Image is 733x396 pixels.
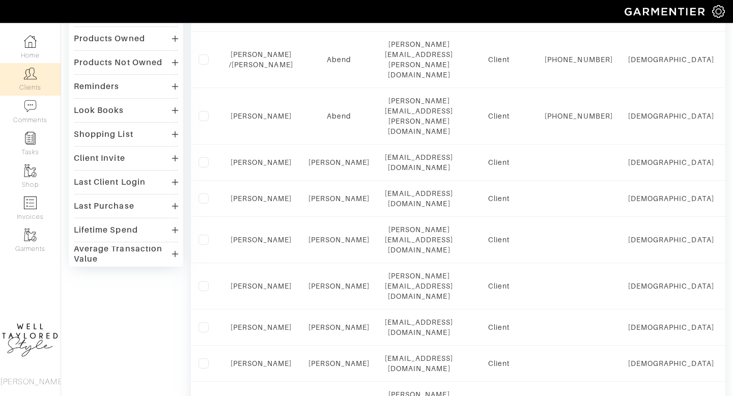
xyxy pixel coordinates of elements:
div: [PERSON_NAME][EMAIL_ADDRESS][DOMAIN_NAME] [385,271,453,301]
div: Reminders [74,81,119,92]
div: Look Books [74,105,124,116]
div: Client Invite [74,153,125,163]
img: garments-icon-b7da505a4dc4fd61783c78ac3ca0ef83fa9d6f193b1c9dc38574b1d14d53ca28.png [24,164,37,177]
img: clients-icon-6bae9207a08558b7cb47a8932f037763ab4055f8c8b6bfacd5dc20c3e0201464.png [24,67,37,80]
div: [EMAIL_ADDRESS][DOMAIN_NAME] [385,317,453,337]
a: [PERSON_NAME] [231,236,292,244]
div: Products Owned [74,34,145,44]
a: [PERSON_NAME] [231,158,292,166]
img: orders-icon-0abe47150d42831381b5fb84f609e132dff9fe21cb692f30cb5eec754e2cba89.png [24,196,37,209]
div: [PHONE_NUMBER] [545,111,613,121]
div: Last Client Login [74,177,146,187]
a: [PERSON_NAME] [231,282,292,290]
a: [PERSON_NAME] [231,112,292,120]
img: garmentier-logo-header-white-b43fb05a5012e4ada735d5af1a66efaba907eab6374d6393d1fbf88cb4ef424d.png [619,3,712,20]
div: Client [468,358,529,369]
div: [DEMOGRAPHIC_DATA] [628,54,714,65]
div: Shopping List [74,129,133,139]
div: Client [468,111,529,121]
div: Client [468,157,529,167]
a: [PERSON_NAME] [308,282,370,290]
a: Abend [327,112,351,120]
a: [PERSON_NAME] /[PERSON_NAME] [229,50,293,69]
div: Client [468,322,529,332]
a: [PERSON_NAME] [231,194,292,203]
a: Abend [327,55,351,64]
div: [DEMOGRAPHIC_DATA] [628,235,714,245]
div: [PHONE_NUMBER] [545,54,613,65]
div: Products Not Owned [74,58,162,68]
div: [DEMOGRAPHIC_DATA] [628,111,714,121]
img: reminder-icon-8004d30b9f0a5d33ae49ab947aed9ed385cf756f9e5892f1edd6e32f2345188e.png [24,132,37,145]
div: [DEMOGRAPHIC_DATA] [628,358,714,369]
a: [PERSON_NAME] [308,158,370,166]
a: [PERSON_NAME] [231,323,292,331]
div: [EMAIL_ADDRESS][DOMAIN_NAME] [385,188,453,209]
div: [DEMOGRAPHIC_DATA] [628,193,714,204]
div: [PERSON_NAME][EMAIL_ADDRESS][DOMAIN_NAME] [385,224,453,255]
div: [PERSON_NAME][EMAIL_ADDRESS][PERSON_NAME][DOMAIN_NAME] [385,39,453,80]
div: Average Transaction Value [74,244,172,264]
div: [DEMOGRAPHIC_DATA] [628,281,714,291]
a: [PERSON_NAME] [308,236,370,244]
div: Client [468,235,529,245]
a: [PERSON_NAME] [308,359,370,367]
a: [PERSON_NAME] [308,323,370,331]
div: Client [468,281,529,291]
img: dashboard-icon-dbcd8f5a0b271acd01030246c82b418ddd0df26cd7fceb0bd07c9910d44c42f6.png [24,35,37,48]
div: [DEMOGRAPHIC_DATA] [628,322,714,332]
img: gear-icon-white-bd11855cb880d31180b6d7d6211b90ccbf57a29d726f0c71d8c61bd08dd39cc2.png [712,5,725,18]
a: [PERSON_NAME] [231,359,292,367]
div: Lifetime Spend [74,225,138,235]
div: Client [468,54,529,65]
img: garments-icon-b7da505a4dc4fd61783c78ac3ca0ef83fa9d6f193b1c9dc38574b1d14d53ca28.png [24,229,37,241]
div: Client [468,193,529,204]
div: Last Purchase [74,201,134,211]
div: [EMAIL_ADDRESS][DOMAIN_NAME] [385,152,453,173]
div: [DEMOGRAPHIC_DATA] [628,157,714,167]
a: [PERSON_NAME] [308,194,370,203]
img: comment-icon-a0a6a9ef722e966f86d9cbdc48e553b5cf19dbc54f86b18d962a5391bc8f6eb6.png [24,100,37,112]
div: [EMAIL_ADDRESS][DOMAIN_NAME] [385,353,453,374]
div: [PERSON_NAME][EMAIL_ADDRESS][PERSON_NAME][DOMAIN_NAME] [385,96,453,136]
